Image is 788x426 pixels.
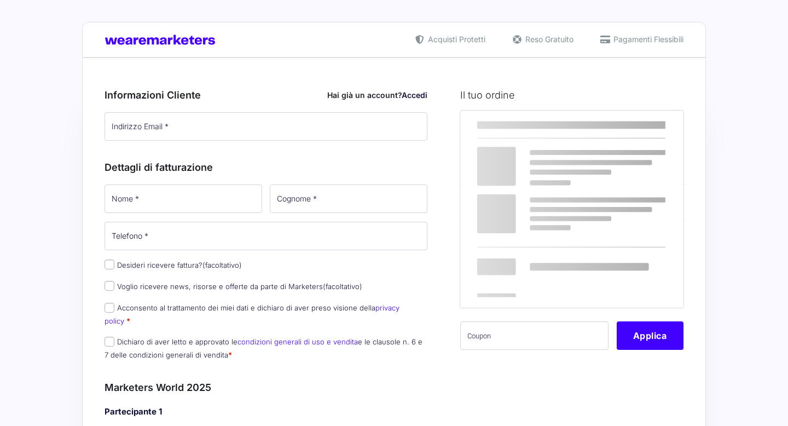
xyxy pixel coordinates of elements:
div: Hai già un account? [327,89,427,101]
span: Acquisti Protetti [425,33,485,45]
span: Reso Gratuito [523,33,573,45]
input: Telefono * [105,222,427,250]
h3: Dettagli di fatturazione [105,160,427,175]
input: Voglio ricevere news, risorse e offerte da parte di Marketers(facoltativo) [105,281,114,291]
a: Accedi [402,90,427,100]
h3: Marketers World 2025 [105,380,427,395]
a: privacy policy [105,303,399,325]
button: Applica [617,321,683,350]
a: condizioni generali di uso e vendita [237,337,358,346]
h3: Il tuo ordine [460,88,683,102]
td: Marketers World 2025 - MW25 Ticket Standard [460,139,589,185]
span: (facoltativo) [202,261,242,269]
th: Totale [460,219,589,307]
span: (facoltativo) [323,282,362,291]
input: Coupon [460,321,609,350]
label: Voglio ricevere news, risorse e offerte da parte di Marketers [105,282,362,291]
input: Indirizzo Email * [105,112,427,141]
input: Cognome * [270,185,427,213]
label: Desideri ricevere fattura? [105,261,242,269]
h4: Partecipante 1 [105,406,427,418]
h3: Informazioni Cliente [105,88,427,102]
input: Acconsento al trattamento dei miei dati e dichiaro di aver preso visione dellaprivacy policy [105,303,114,313]
input: Desideri ricevere fattura?(facoltativo) [105,260,114,269]
span: Pagamenti Flessibili [611,33,683,45]
input: Dichiaro di aver letto e approvato lecondizioni generali di uso e venditae le clausole n. 6 e 7 d... [105,337,114,347]
input: Nome * [105,185,262,213]
th: Prodotto [460,111,589,139]
th: Subtotale [588,111,683,139]
label: Acconsento al trattamento dei miei dati e dichiaro di aver preso visione della [105,303,399,325]
label: Dichiaro di aver letto e approvato le e le clausole n. 6 e 7 delle condizioni generali di vendita [105,337,422,359]
th: Subtotale [460,185,589,219]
